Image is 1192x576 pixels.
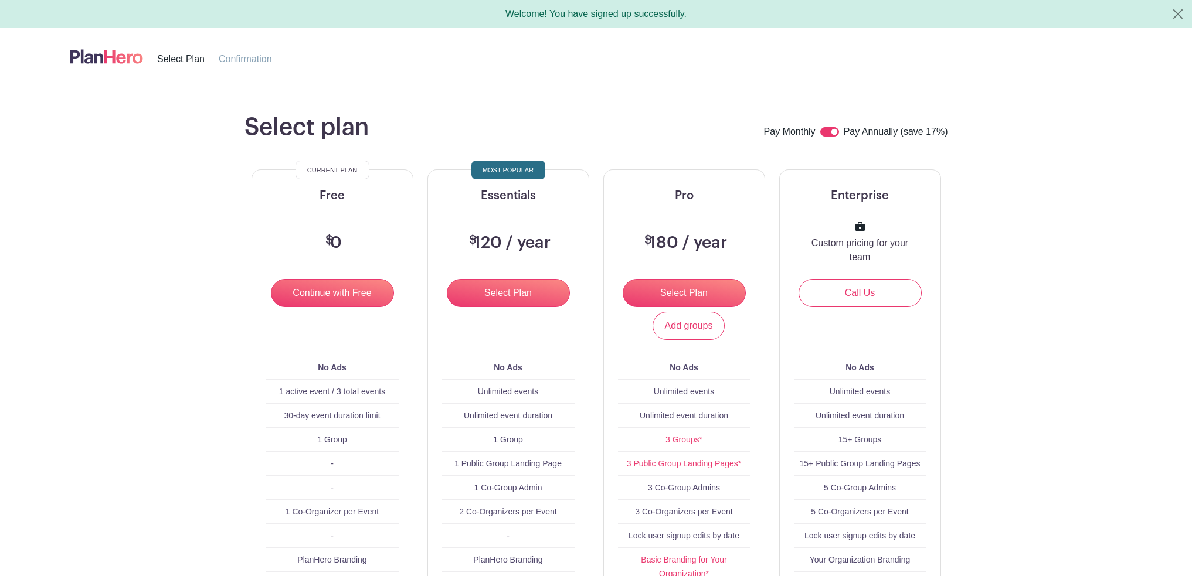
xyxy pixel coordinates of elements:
span: 15+ Public Group Landing Pages [800,459,921,468]
a: 3 Public Group Landing Pages* [627,459,741,468]
span: 1 Public Group Landing Page [454,459,562,468]
span: $ [644,234,652,246]
span: Unlimited events [830,387,891,396]
span: Most Popular [483,163,534,177]
span: - [331,459,334,468]
span: 1 Group [317,435,347,444]
b: No Ads [845,363,874,372]
img: logo-507f7623f17ff9eddc593b1ce0a138ce2505c220e1c5a4e2b4648c50719b7d32.svg [70,47,143,66]
span: - [331,483,334,492]
span: Select Plan [157,54,205,64]
span: 5 Co-Organizers per Event [811,507,909,516]
span: Current Plan [307,163,357,177]
h5: Essentials [442,189,575,203]
span: Your Organization Branding [810,555,911,564]
h5: Pro [618,189,750,203]
span: 3 Co-Organizers per Event [635,507,733,516]
span: - [331,531,334,540]
span: 15+ Groups [838,435,882,444]
span: 1 active event / 3 total events [279,387,385,396]
span: PlanHero Branding [473,555,542,564]
a: Add groups [653,312,725,340]
h3: 0 [322,233,342,253]
span: 3 Co-Group Admins [648,483,720,492]
span: Unlimited event duration [464,411,552,420]
span: Unlimited events [478,387,539,396]
span: Unlimited event duration [640,411,728,420]
a: 3 Groups* [665,435,702,444]
h1: Select plan [244,113,369,141]
span: Lock user signup edits by date [804,531,915,540]
span: Unlimited events [654,387,715,396]
span: $ [325,234,333,246]
span: Lock user signup edits by date [629,531,739,540]
span: 1 Group [493,435,523,444]
input: Select Plan [447,279,570,307]
b: No Ads [494,363,522,372]
h3: 120 / year [466,233,551,253]
b: No Ads [670,363,698,372]
span: 5 Co-Group Admins [824,483,896,492]
h5: Enterprise [794,189,926,203]
span: 2 Co-Organizers per Event [459,507,557,516]
h3: 180 / year [641,233,727,253]
label: Pay Annually (save 17%) [844,125,948,140]
span: $ [469,234,477,246]
span: - [507,531,510,540]
p: Custom pricing for your team [808,236,912,264]
h5: Free [266,189,399,203]
span: Confirmation [219,54,272,64]
span: 1 Co-Organizer per Event [286,507,379,516]
span: PlanHero Branding [297,555,366,564]
b: No Ads [318,363,346,372]
input: Select Plan [623,279,746,307]
span: Unlimited event duration [816,411,904,420]
input: Continue with Free [271,279,394,307]
a: Call Us [799,279,922,307]
label: Pay Monthly [764,125,816,140]
span: 30-day event duration limit [284,411,380,420]
span: 1 Co-Group Admin [474,483,542,492]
